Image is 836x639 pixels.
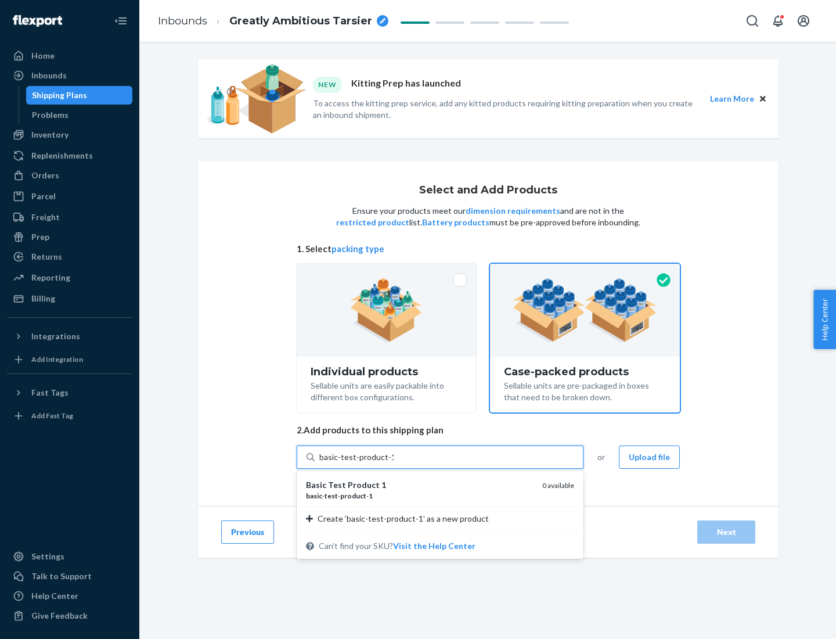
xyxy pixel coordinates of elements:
[419,185,557,196] h1: Select and Add Products
[229,14,372,29] span: Greatly Ambitious Tarsier
[792,9,815,33] button: Open account menu
[813,290,836,349] button: Help Center
[466,205,560,217] button: dimension requirements
[31,191,56,202] div: Parcel
[369,491,373,500] em: 1
[393,540,475,552] button: Basic Test Product 1basic-test-product-10 availableCreate ‘basic-test-product-1’ as a new product...
[597,451,605,463] span: or
[619,446,680,469] button: Upload file
[7,606,132,625] button: Give Feedback
[158,15,207,27] a: Inbounds
[340,491,366,500] em: product
[109,9,132,33] button: Close Navigation
[32,89,87,101] div: Shipping Plans
[313,77,342,92] div: NEW
[149,4,398,38] ol: breadcrumbs
[31,551,64,562] div: Settings
[351,77,461,92] p: Kitting Prep has launched
[381,480,386,490] em: 1
[32,109,69,121] div: Problems
[348,480,380,490] em: Product
[325,491,338,500] em: test
[7,125,132,144] a: Inventory
[328,480,346,490] em: Test
[756,92,769,105] button: Close
[31,610,88,622] div: Give Feedback
[31,251,62,263] div: Returns
[26,106,133,124] a: Problems
[7,187,132,206] a: Parcel
[306,491,322,500] em: basic
[513,278,657,342] img: case-pack.59cecea509d18c883b923b81aeac6d0b.png
[335,205,642,228] p: Ensure your products meet our and are not in the list. must be pre-approved before inbounding.
[13,15,62,27] img: Flexport logo
[7,289,132,308] a: Billing
[7,547,132,566] a: Settings
[7,208,132,227] a: Freight
[31,129,69,141] div: Inventory
[542,481,574,490] span: 0 available
[311,378,462,403] div: Sellable units are easily packable into different box configurations.
[7,383,132,402] button: Fast Tags
[331,243,384,255] button: packing type
[710,92,754,105] button: Learn More
[7,46,132,65] a: Home
[31,150,93,161] div: Replenishments
[766,9,790,33] button: Open notifications
[306,491,533,501] div: - - -
[7,166,132,185] a: Orders
[7,66,132,85] a: Inbounds
[741,9,764,33] button: Open Search Box
[350,278,423,342] img: individual-pack.facf35554cb0f1810c75b2bd6df2d64e.png
[297,424,680,436] span: 2. Add products to this shipping plan
[504,366,666,378] div: Case-packed products
[31,570,92,582] div: Talk to Support
[31,70,67,81] div: Inbounds
[31,231,49,243] div: Prep
[504,378,666,403] div: Sellable units are pre-packaged in boxes that need to be broken down.
[26,86,133,105] a: Shipping Plans
[707,526,745,538] div: Next
[31,411,73,421] div: Add Fast Tag
[31,211,60,223] div: Freight
[7,327,132,346] button: Integrations
[313,98,700,121] p: To access the kitting prep service, add any kitted products requiring kitting preparation when yo...
[31,354,83,364] div: Add Integration
[7,407,132,425] a: Add Fast Tag
[31,293,55,304] div: Billing
[31,387,69,399] div: Fast Tags
[7,146,132,165] a: Replenishments
[7,247,132,266] a: Returns
[318,513,489,525] span: Create ‘basic-test-product-1’ as a new product
[221,520,274,544] button: Previous
[306,480,326,490] em: Basic
[31,50,55,62] div: Home
[311,366,462,378] div: Individual products
[7,268,132,287] a: Reporting
[31,272,70,283] div: Reporting
[697,520,755,544] button: Next
[319,540,475,552] span: Can't find your SKU?
[31,590,78,602] div: Help Center
[7,350,132,369] a: Add Integration
[319,451,394,463] input: Basic Test Product 1basic-test-product-10 availableCreate ‘basic-test-product-1’ as a new product...
[7,567,132,586] a: Talk to Support
[422,217,489,228] button: Battery products
[31,331,80,342] div: Integrations
[7,228,132,246] a: Prep
[31,170,59,181] div: Orders
[297,243,680,255] span: 1. Select
[7,587,132,605] a: Help Center
[336,217,409,228] button: restricted product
